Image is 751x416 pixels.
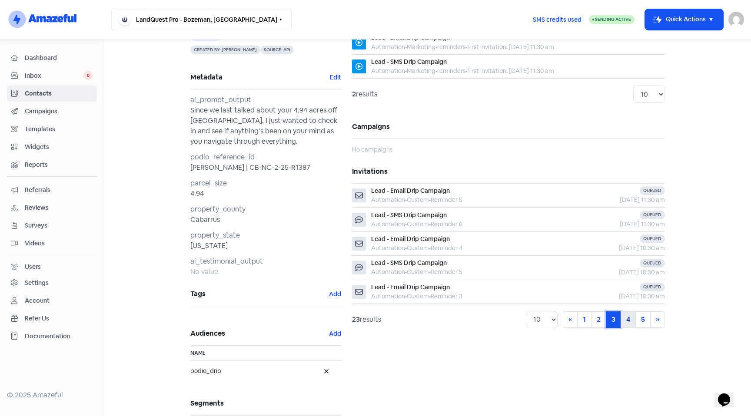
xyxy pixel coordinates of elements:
[7,218,97,234] a: Surveys
[405,43,407,51] b: •
[437,67,465,75] span: reminders
[190,327,329,340] span: Audiences
[640,259,665,267] div: Queued
[190,178,342,188] div: parcel_size
[405,67,407,75] b: •
[429,196,431,204] b: •
[190,46,260,54] span: Created by: [PERSON_NAME]
[635,311,651,328] a: 5
[329,329,342,339] button: Add
[405,292,407,300] b: •
[7,293,97,309] a: Account
[190,188,342,199] div: 4.94
[190,230,342,241] div: property_state
[190,215,342,225] div: Cabarrus
[570,244,665,253] div: [DATE] 10:30 am
[7,50,97,66] a: Dashboard
[352,315,360,324] strong: 23
[25,314,93,323] span: Refer Us
[407,67,435,75] span: Marketing
[7,103,97,119] a: Campaigns
[7,235,97,251] a: Videos
[7,390,97,400] div: © 2025 Amazeful
[405,244,407,252] b: •
[728,12,744,27] img: User
[7,157,97,173] a: Reports
[568,315,572,324] span: «
[190,204,342,215] div: property_county
[714,381,742,407] iframe: chat widget
[7,68,97,84] a: Inbox 0
[371,283,450,291] span: Lead - Email Drip Campaign
[190,346,342,361] th: Name
[190,267,342,277] div: No value
[371,57,447,66] div: Lead - SMS Drip Campaign
[190,241,342,251] div: [US_STATE]
[190,366,320,376] span: podio_drip
[640,186,665,195] div: Queued
[371,292,462,301] div: Automation Custom Reminder 3
[190,392,342,415] h5: Segments
[371,195,462,205] div: Automation Custom Reminder 5
[7,182,97,198] a: Referrals
[352,314,381,325] div: results
[570,195,665,205] div: [DATE] 11:30 am
[25,278,49,287] div: Settings
[7,328,97,344] a: Documentation
[577,311,591,328] a: 1
[437,43,465,51] span: reminders
[656,315,659,324] span: »
[589,14,635,25] a: Sending Active
[25,296,50,305] div: Account
[570,292,665,301] div: [DATE] 10:30 am
[25,160,93,169] span: Reports
[640,211,665,219] div: Queued
[525,14,589,23] a: SMS credits used
[352,145,392,153] span: No campaigns
[405,268,407,276] b: •
[595,17,631,22] span: Sending Active
[25,53,93,63] span: Dashboard
[190,256,342,267] div: ai_testimonial_output
[329,73,342,83] button: Edit
[7,310,97,327] a: Refer Us
[260,46,294,54] span: Source: API
[190,152,342,162] div: podio_reference_id
[645,9,723,30] button: Quick Actions
[465,67,467,75] b: •
[25,239,93,248] span: Videos
[25,125,93,134] span: Templates
[7,86,97,102] a: Contacts
[429,268,431,276] b: •
[7,259,97,275] a: Users
[429,244,431,252] b: •
[533,15,582,24] span: SMS credits used
[25,203,93,212] span: Reviews
[25,262,41,271] div: Users
[190,162,342,173] div: [PERSON_NAME] | CB-NC-2-25-R1387
[405,196,407,204] b: •
[111,8,292,31] button: LandQuest Pro - Bozeman, [GEOGRAPHIC_DATA]
[352,89,356,99] strong: 2
[405,220,407,228] b: •
[650,311,665,328] a: Next
[329,289,342,299] button: Add
[7,121,97,137] a: Templates
[352,160,665,183] h5: Invitations
[7,139,97,155] a: Widgets
[371,187,450,195] span: Lead - Email Drip Campaign
[429,220,431,228] b: •
[25,71,83,80] span: Inbox
[371,211,447,219] span: Lead - SMS Drip Campaign
[25,142,93,152] span: Widgets
[429,292,431,300] b: •
[371,259,447,267] span: Lead - SMS Drip Campaign
[371,235,450,243] span: Lead - Email Drip Campaign
[7,275,97,291] a: Settings
[640,234,665,243] div: Queued
[407,43,435,51] span: Marketing
[7,200,97,216] a: Reviews
[640,283,665,291] div: Queued
[190,95,342,105] div: ai_prompt_output
[570,268,665,277] div: [DATE] 10:30 am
